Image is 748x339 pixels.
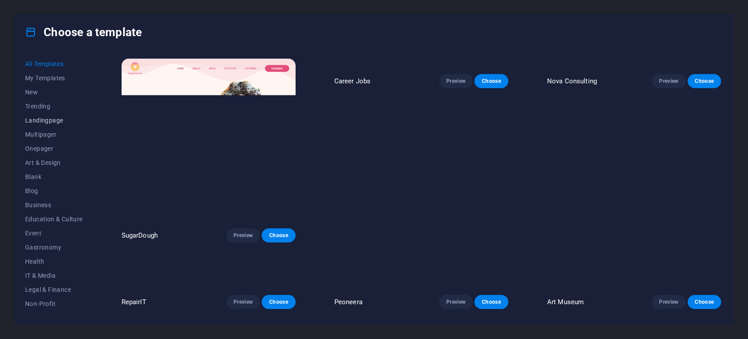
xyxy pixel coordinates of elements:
button: Event [25,226,83,240]
h4: Choose a template [25,25,142,39]
span: My Templates [25,75,83,82]
span: Blog [25,187,83,194]
span: Landingpage [25,117,83,124]
span: Preview [446,232,466,239]
span: Onepager [25,145,83,152]
span: Education & Culture [25,216,83,223]
span: Health [25,258,83,265]
button: Onepager [25,142,83,156]
span: Gastronomy [25,244,83,251]
span: All Templates [25,60,83,67]
span: Art & Design [25,159,83,166]
p: SugarDough [122,231,158,240]
button: Performance [25,311,83,325]
button: Preview [226,228,260,242]
button: Non-Profit [25,297,83,311]
button: Trending [25,99,83,113]
span: Preview [659,232,678,239]
span: IT & Media [25,272,83,279]
span: Choose [481,232,501,239]
p: Career Jobs [334,231,371,240]
button: Choose [688,228,721,242]
button: Preview [439,228,473,242]
img: Nova Consulting [547,59,721,219]
span: Choose [269,232,288,239]
button: Gastronomy [25,240,83,254]
button: Legal & Finance [25,283,83,297]
span: Blank [25,173,83,180]
button: Art & Design [25,156,83,170]
button: Business [25,198,83,212]
button: Blank [25,170,83,184]
button: Choose [262,228,295,242]
button: IT & Media [25,268,83,283]
span: Preview [233,232,253,239]
img: SugarDough [122,59,296,219]
span: Multipager [25,131,83,138]
button: All Templates [25,57,83,71]
p: Nova Consulting [547,231,597,240]
button: Multipager [25,127,83,142]
button: Preview [652,228,685,242]
button: Health [25,254,83,268]
span: Non-Profit [25,300,83,307]
button: My Templates [25,71,83,85]
img: Career Jobs [334,59,508,219]
button: Education & Culture [25,212,83,226]
button: New [25,85,83,99]
span: Event [25,230,83,237]
button: Landingpage [25,113,83,127]
span: New [25,89,83,96]
span: Legal & Finance [25,286,83,293]
span: Trending [25,103,83,110]
button: Choose [474,228,508,242]
button: Blog [25,184,83,198]
span: Choose [695,232,714,239]
span: Business [25,201,83,209]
